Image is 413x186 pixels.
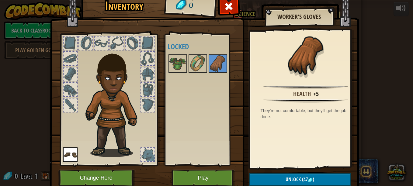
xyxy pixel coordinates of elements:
span: Unlock [286,176,301,183]
img: portrait.png [209,55,226,72]
h2: Worker's Gloves [271,13,328,20]
div: They're not comfortable, but they'll get the job done. [261,108,354,120]
img: portrait.png [169,55,186,72]
img: portrait.png [63,147,78,162]
div: Health [293,90,311,98]
img: raider_hair.png [83,45,148,157]
span: (47 [301,176,308,183]
div: +5 [313,90,319,98]
img: gem.png [308,177,313,182]
span: ) [313,176,314,183]
img: hr.png [263,99,348,103]
img: portrait.png [189,55,206,72]
img: hr.png [263,85,348,89]
button: Unlock(47) [249,173,351,186]
h4: Locked [168,43,244,50]
img: portrait.png [286,36,326,75]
